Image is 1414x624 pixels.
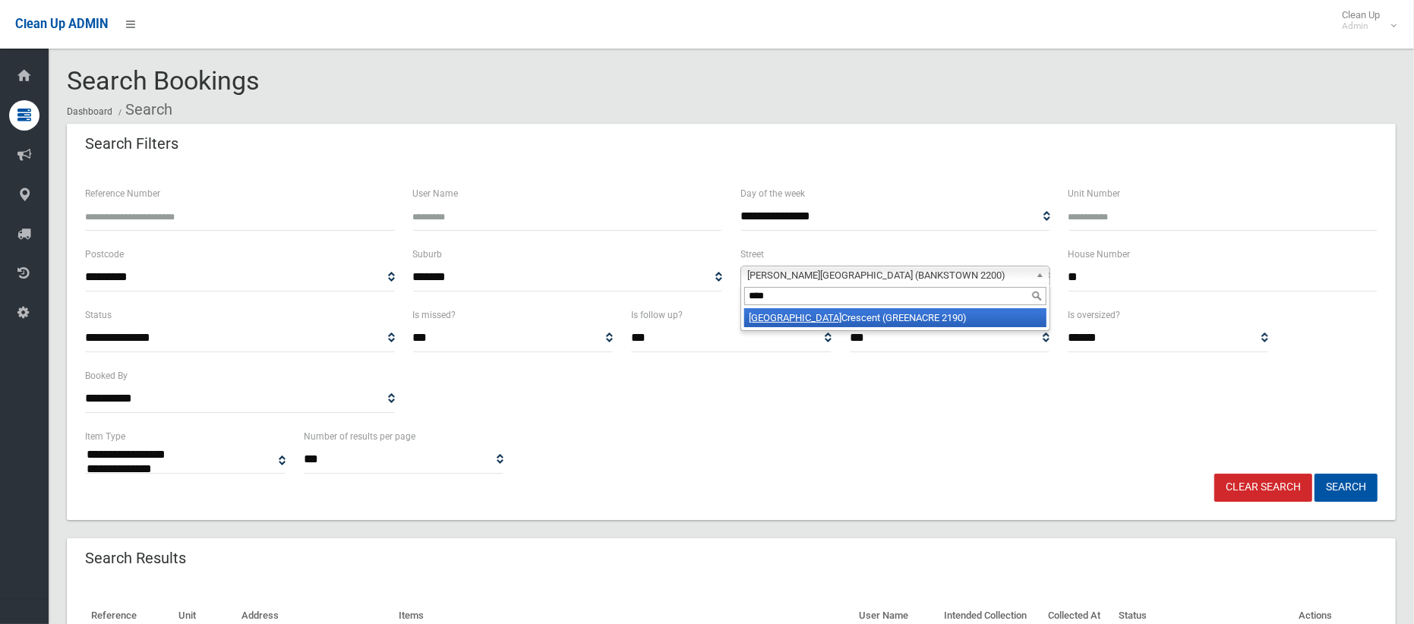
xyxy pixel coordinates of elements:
span: [PERSON_NAME][GEOGRAPHIC_DATA] (BANKSTOWN 2200) [747,266,1030,285]
label: Booked By [85,367,128,384]
li: Search [115,96,172,124]
li: Crescent (GREENACRE 2190) [744,308,1046,327]
header: Search Filters [67,129,197,159]
header: Search Results [67,544,204,573]
span: Search Bookings [67,65,260,96]
a: Dashboard [67,106,112,117]
label: Day of the week [740,185,805,202]
label: Status [85,307,112,323]
label: Item Type [85,428,125,445]
label: Is follow up? [631,307,683,323]
label: Reference Number [85,185,160,202]
label: Is missed? [413,307,456,323]
label: House Number [1068,246,1131,263]
span: Clean Up ADMIN [15,17,108,31]
span: Clean Up [1334,9,1395,32]
label: Suburb [413,246,443,263]
small: Admin [1342,20,1380,32]
label: Unit Number [1068,185,1121,202]
a: Clear Search [1214,474,1312,502]
label: Is oversized? [1068,307,1120,323]
label: Street [740,246,764,263]
button: Search [1315,474,1378,502]
label: Number of results per page [304,428,415,445]
em: [GEOGRAPHIC_DATA] [749,312,841,323]
label: Postcode [85,246,124,263]
label: User Name [413,185,459,202]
